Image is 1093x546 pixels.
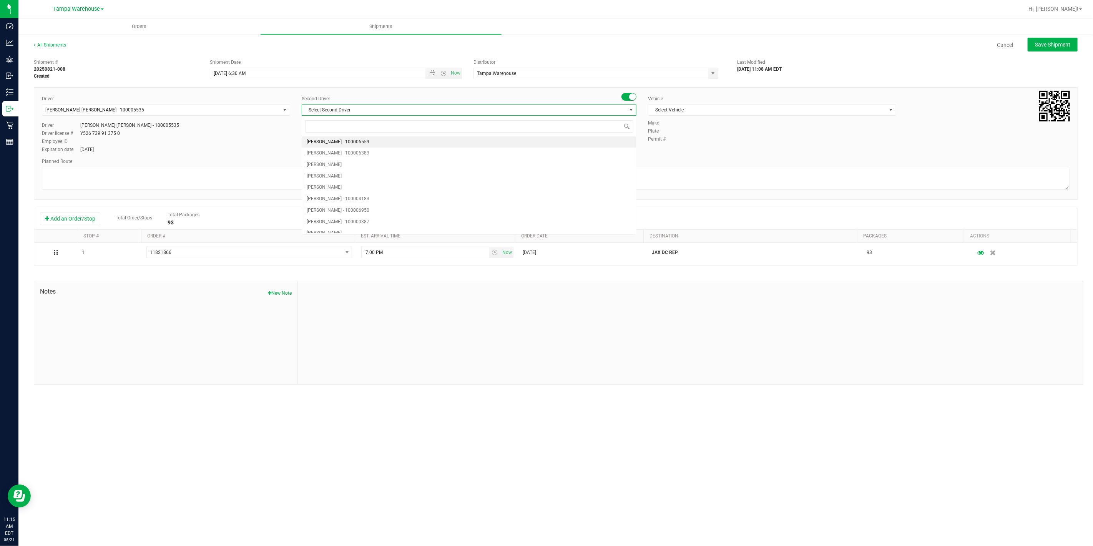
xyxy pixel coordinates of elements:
span: [PERSON_NAME] - 100006383 [307,148,369,158]
span: select [489,247,500,258]
a: Orders [18,18,260,35]
span: Set Current date [501,247,514,258]
p: 08/21 [3,537,15,543]
span: Select Vehicle [648,105,886,115]
inline-svg: Reports [6,138,13,146]
span: [DATE] [523,249,536,256]
label: Second Driver [302,95,330,102]
label: Employee ID [42,138,80,145]
iframe: Resource center [8,485,31,508]
img: Scan me! [1039,91,1070,121]
div: [PERSON_NAME] [PERSON_NAME] - 100005535 [80,122,179,129]
span: Notes [40,287,292,296]
a: Order # [147,233,165,239]
a: Est. arrival time [361,233,401,239]
label: Driver [42,95,54,102]
label: Last Modified [738,59,766,66]
button: New Note [268,290,292,297]
a: Order date [522,233,548,239]
span: Save Shipment [1035,41,1070,48]
p: 11:15 AM EDT [3,516,15,537]
span: [PERSON_NAME] [307,160,342,170]
div: [DATE] [80,146,94,153]
strong: [DATE] 11:08 AM EDT [738,66,782,72]
span: select [500,247,513,258]
span: Open the time view [437,70,450,76]
div: Y526 739 91 375 0 [80,130,120,137]
span: [PERSON_NAME] - 100006559 [307,137,369,147]
strong: Created [34,73,50,79]
inline-svg: Dashboard [6,22,13,30]
span: Total Order/Stops [116,215,152,221]
span: Tampa Warehouse [53,6,100,12]
span: Planned Route [42,159,72,164]
inline-svg: Outbound [6,105,13,113]
inline-svg: Grow [6,55,13,63]
span: Orders [122,23,157,30]
label: Driver [42,122,80,129]
span: Set Current date [449,68,462,79]
label: Expiration date [42,146,80,153]
span: [PERSON_NAME] [PERSON_NAME] - 100005535 [45,107,144,113]
span: [PERSON_NAME] [307,171,342,181]
inline-svg: Inbound [6,72,13,80]
span: select [886,105,896,115]
span: [PERSON_NAME] [307,228,342,238]
label: Plate [648,128,671,134]
span: select [626,105,636,115]
label: Vehicle [648,95,663,102]
span: Total Packages [168,212,199,217]
input: Select [474,68,701,79]
a: Shipments [260,18,502,35]
button: Add an Order/Stop [40,212,100,225]
span: Shipment # [34,59,198,66]
qrcode: 20250821-008 [1039,91,1070,121]
span: Open the date view [426,70,439,76]
label: Distributor [473,59,495,66]
span: [PERSON_NAME] - 100004183 [307,194,369,204]
span: select [708,68,718,79]
th: Actions [964,230,1071,243]
a: Stop # [83,233,99,239]
strong: 20250821-008 [34,66,65,72]
span: [PERSON_NAME] [307,183,342,193]
span: [PERSON_NAME] - 100006950 [307,206,369,216]
button: Save Shipment [1028,38,1078,51]
label: Make [648,119,671,126]
p: JAX DC REP [652,249,858,256]
a: All Shipments [34,42,66,48]
span: Select Second Driver [302,105,626,115]
label: Driver license # [42,130,80,137]
span: select [280,105,290,115]
span: 11821866 [150,250,171,255]
inline-svg: Inventory [6,88,13,96]
inline-svg: Analytics [6,39,13,46]
span: Shipments [359,23,403,30]
inline-svg: Retail [6,121,13,129]
span: 93 [867,249,872,256]
a: Destination [649,233,678,239]
span: Hi, [PERSON_NAME]! [1028,6,1078,12]
strong: 93 [168,219,174,226]
label: Shipment Date [210,59,241,66]
span: [PERSON_NAME] - 100000387 [307,217,369,227]
label: Permit # [648,136,671,143]
span: select [342,247,352,258]
span: 1 [82,249,85,256]
a: Packages [863,233,887,239]
a: Cancel [997,41,1013,49]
